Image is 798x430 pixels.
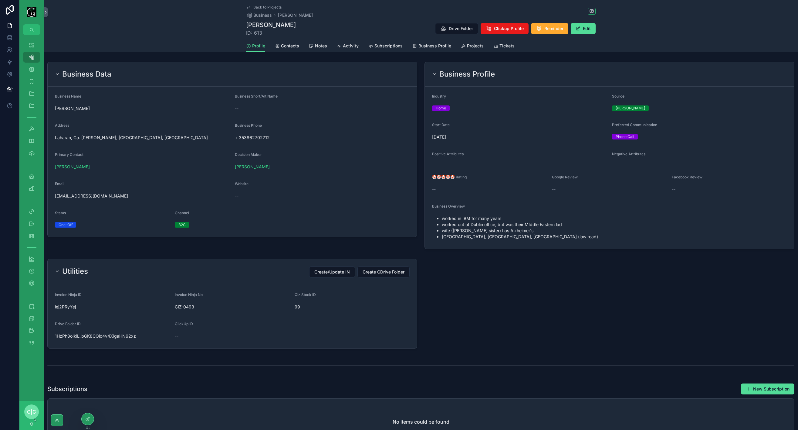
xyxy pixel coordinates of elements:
span: Channel [175,211,189,215]
span: -- [235,105,238,112]
button: Create/Update IN [309,267,355,277]
span: C|C [27,408,36,415]
span: Business [253,12,272,18]
span: [EMAIL_ADDRESS][DOMAIN_NAME] [55,193,230,199]
span: Ciz Stock ID [295,292,316,297]
span: Contacts [281,43,299,49]
span: CIZ-0493 [175,304,290,310]
a: [PERSON_NAME] [235,164,270,170]
div: Phone Call [616,134,634,139]
span: 99 [295,304,410,310]
span: -- [235,193,238,199]
span: Profile [252,43,265,49]
span: Create/Update IN [314,269,350,275]
li: wife ([PERSON_NAME] sister) has Alzheimer's [442,228,787,234]
span: ID: 613 [246,29,296,36]
a: Profile [246,40,265,52]
div: scrollable content [19,35,44,356]
span: Facebook Review [672,175,702,179]
button: Create GDrive Folder [357,267,410,277]
span: Start Date [432,122,450,127]
span: Business Overview [432,204,465,208]
span: Industry [432,94,446,98]
span: Business Phone [235,123,262,128]
span: -- [175,333,178,339]
button: Clickup Profile [481,23,529,34]
span: Tickets [499,43,515,49]
button: Drive Folder [435,23,478,34]
a: Contacts [275,40,299,53]
li: worked in IBM for many years [442,215,787,222]
h2: Business Data [62,69,111,79]
div: [PERSON_NAME] [616,105,645,111]
span: Business Name [55,94,81,98]
span: Website [235,181,249,186]
span: Back to Projects [253,5,282,10]
button: Reminder [531,23,568,34]
h2: Utilities [62,267,88,276]
h1: [PERSON_NAME] [246,21,296,29]
span: Business Profile [418,43,451,49]
span: ClickUp ID [175,322,193,326]
span: Business Short/Alt Name [235,94,278,98]
h2: No items could be found [393,418,449,425]
span: 🤡🤡🤡🤡🤡 Rating [432,175,467,179]
h2: Business Profile [439,69,495,79]
span: Drive Folder [449,26,473,32]
span: 1HzPh8oIkiL_bGK8COic4v4XigaHN62xz [55,333,170,339]
div: B2C [178,222,186,228]
span: Primary Contact [55,152,83,157]
span: -- [672,186,675,192]
span: Activity [343,43,359,49]
span: Preferred Communication [612,122,657,127]
span: Google Review [552,175,578,179]
span: Decision Maker [235,152,262,157]
a: Projects [461,40,484,53]
span: Address [55,123,69,128]
span: Reminder [544,26,563,32]
h1: Subscriptions [47,385,87,393]
span: [DATE] [432,134,607,140]
span: Laharan, Co. [PERSON_NAME], [GEOGRAPHIC_DATA], [GEOGRAPHIC_DATA] [55,135,230,141]
li: [GEOGRAPHIC_DATA], [GEOGRAPHIC_DATA], [GEOGRAPHIC_DATA] (low road) [442,234,787,240]
span: + 353862702712 [235,135,350,141]
a: Subscriptions [368,40,403,53]
span: Email [55,181,64,186]
span: Invoice Ninja ID [55,292,82,297]
span: -- [432,186,436,192]
span: [PERSON_NAME] [55,105,230,112]
a: Tickets [493,40,515,53]
a: Business [246,12,272,18]
span: Invoice Ninja No [175,292,203,297]
button: New Subscription [741,384,794,394]
a: Business Profile [412,40,451,53]
img: App logo [27,7,36,17]
span: Create GDrive Folder [363,269,404,275]
span: Notes [315,43,327,49]
span: Source [612,94,624,98]
span: Status [55,211,66,215]
span: -- [552,186,556,192]
div: Home [436,105,446,111]
span: Positive Attributes [432,152,464,156]
a: Back to Projects [246,5,282,10]
li: worked out of Dublin office, but was their MIddle Eastern lad [442,222,787,228]
a: Notes [309,40,327,53]
span: Subscriptions [374,43,403,49]
button: Edit [571,23,596,34]
span: lej2PRyYej [55,304,170,310]
a: [PERSON_NAME] [55,164,90,170]
span: Clickup Profile [494,26,524,32]
span: Negative Attributes [612,152,645,156]
span: Projects [467,43,484,49]
span: Drive Folder ID [55,322,81,326]
a: [PERSON_NAME] [278,12,313,18]
a: Activity [337,40,359,53]
div: One-Off [59,222,73,228]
